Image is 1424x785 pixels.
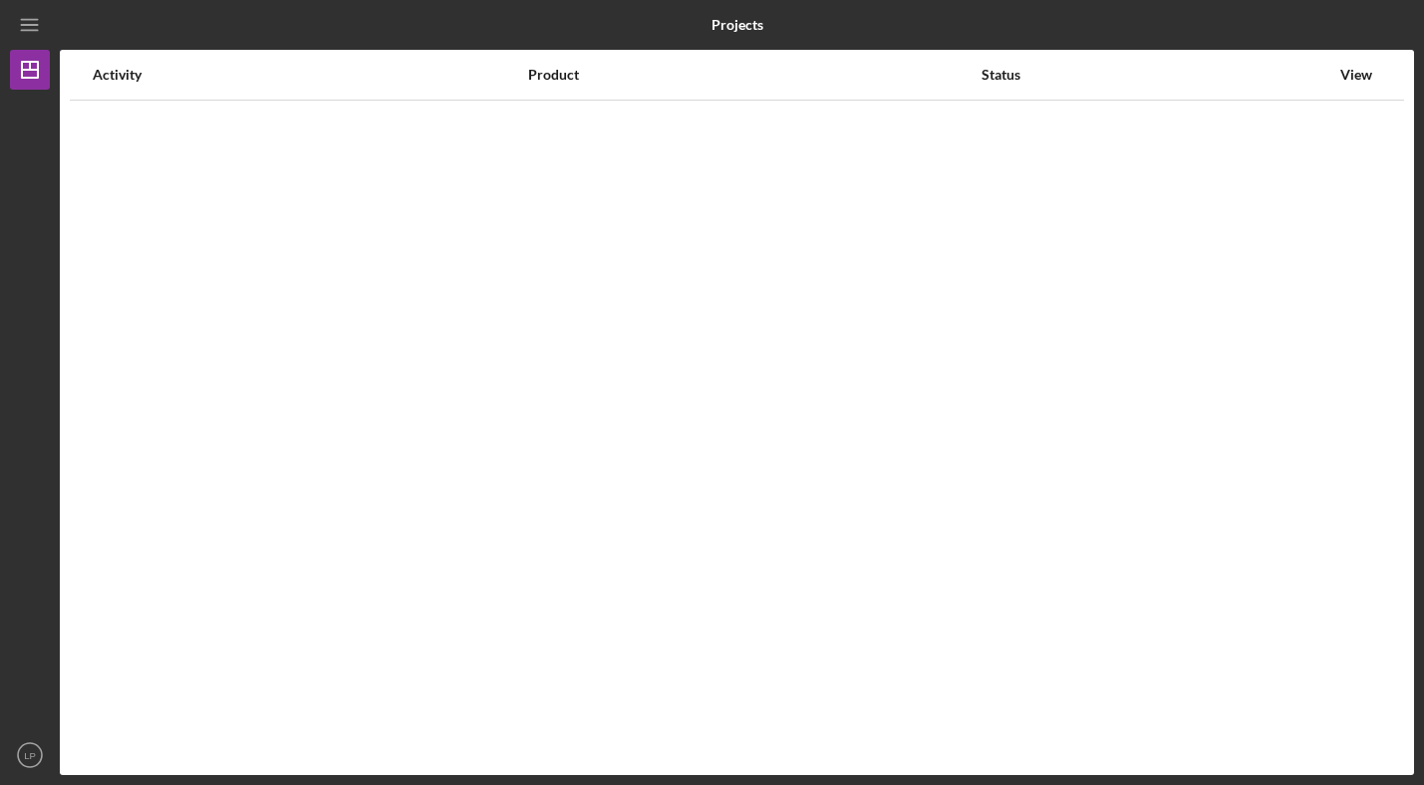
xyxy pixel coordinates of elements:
[24,750,36,761] text: LP
[712,17,763,33] b: Projects
[93,67,526,83] div: Activity
[982,67,1329,83] div: Status
[528,67,979,83] div: Product
[1331,67,1381,83] div: View
[10,735,50,775] button: LP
